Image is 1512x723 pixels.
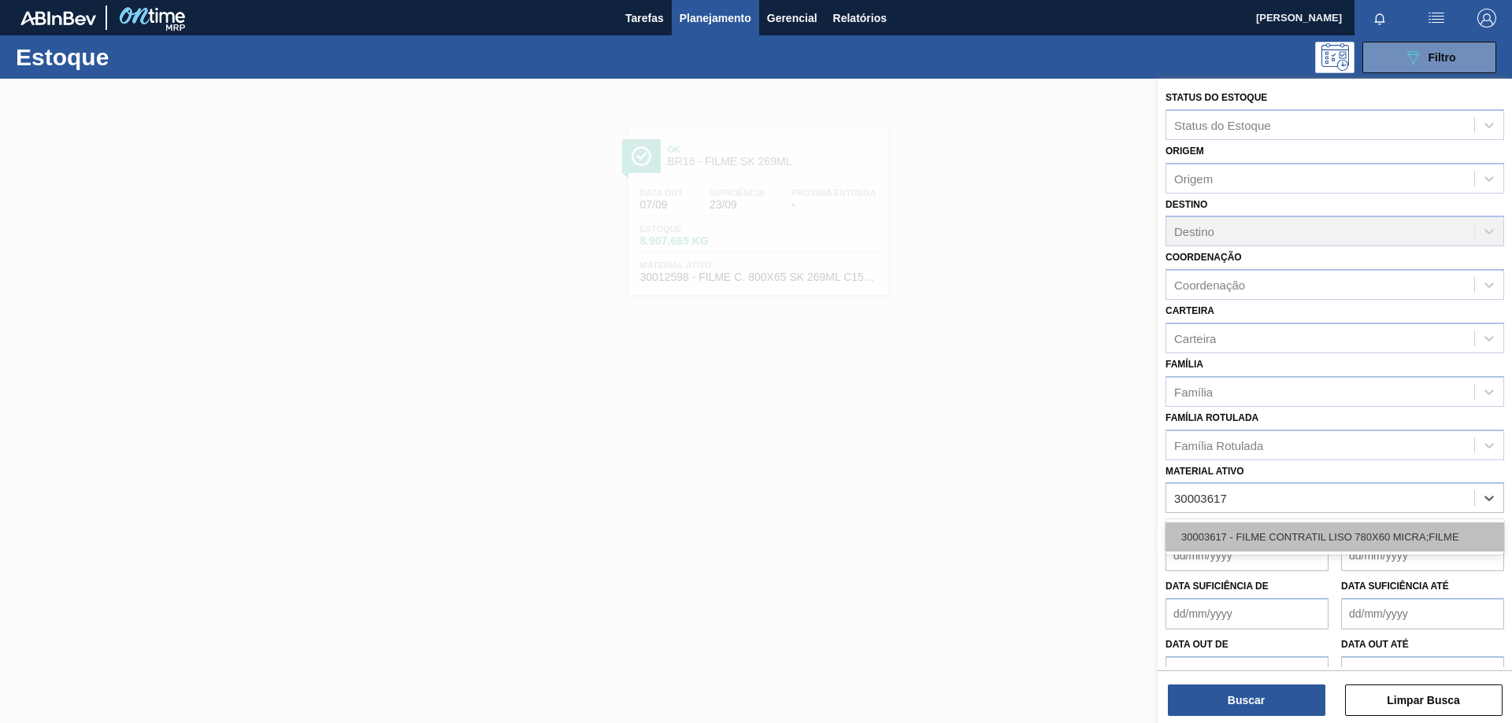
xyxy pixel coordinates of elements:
div: Coordenação [1174,279,1245,292]
input: dd/mm/yyyy [1341,656,1504,688]
img: Logout [1477,9,1496,28]
span: Relatórios [833,9,887,28]
span: Filtro [1429,51,1456,64]
label: Destino [1165,199,1207,210]
label: Data out de [1165,639,1228,650]
input: dd/mm/yyyy [1165,598,1329,629]
label: Coordenação [1165,252,1242,263]
input: dd/mm/yyyy [1165,540,1329,571]
label: Data suficiência de [1165,581,1269,592]
div: Origem [1174,172,1213,185]
h1: Estoque [16,48,251,66]
input: dd/mm/yyyy [1341,598,1504,629]
label: Família Rotulada [1165,412,1258,423]
label: Data suficiência até [1341,581,1449,592]
span: Planejamento [680,9,751,28]
span: Tarefas [625,9,664,28]
input: dd/mm/yyyy [1165,656,1329,688]
label: Família [1165,359,1203,370]
div: Família Rotulada [1174,438,1263,452]
span: Gerencial [767,9,817,28]
div: Família [1174,385,1213,398]
div: 30003617 - FILME CONTRATIL LISO 780X60 MICRA;FILME [1165,522,1504,551]
img: userActions [1427,9,1446,28]
div: Pogramando: nenhum usuário selecionado [1315,42,1354,73]
button: Filtro [1362,42,1496,73]
label: Material ativo [1165,466,1244,477]
label: Data out até [1341,639,1409,650]
img: TNhmsLtSVTkK8tSr43FrP2fwEKptu5GPRR3wAAAABJRU5ErkJggg== [20,11,96,25]
label: Origem [1165,146,1204,157]
button: Notificações [1354,7,1405,29]
input: dd/mm/yyyy [1341,540,1504,571]
label: Status do Estoque [1165,92,1267,103]
div: Carteira [1174,331,1216,345]
div: Status do Estoque [1174,118,1271,131]
label: Carteira [1165,305,1214,316]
